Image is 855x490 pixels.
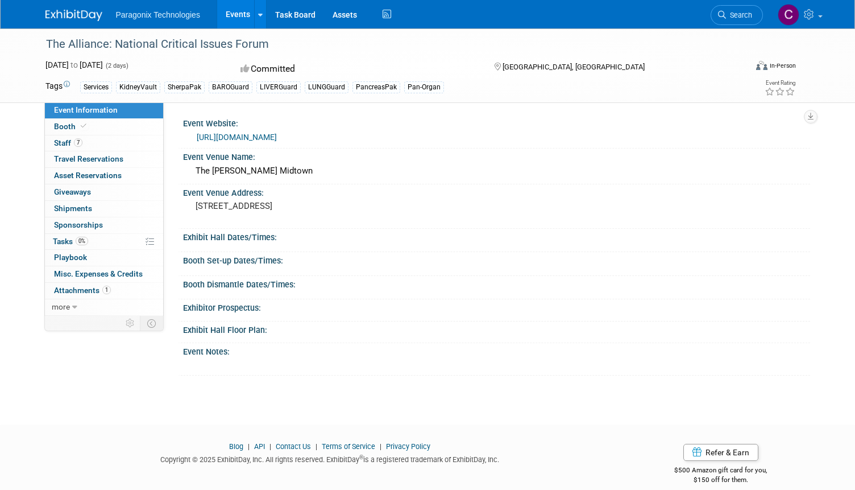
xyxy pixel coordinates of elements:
a: Search [711,5,763,25]
sup: ® [359,454,363,460]
div: SherpaPak [164,81,205,93]
span: more [52,302,70,311]
span: | [267,442,274,451]
span: to [69,60,80,69]
a: Attachments1 [45,283,163,299]
td: Tags [45,80,70,93]
img: ExhibitDay [45,10,102,21]
div: PancreasPak [352,81,400,93]
a: Misc. Expenses & Credits [45,266,163,282]
a: Sponsorships [45,217,163,233]
td: Personalize Event Tab Strip [121,316,140,331]
span: (2 days) [105,62,128,69]
div: KidneyVault [116,81,160,93]
div: Exhibit Hall Dates/Times: [183,229,810,243]
div: Services [80,81,112,93]
div: The [PERSON_NAME] Midtown [192,162,802,180]
span: | [245,442,252,451]
div: Booth Dismantle Dates/Times: [183,276,810,290]
div: In-Person [769,61,796,70]
a: Booth [45,119,163,135]
a: Staff7 [45,135,163,151]
i: Booth reservation complete [81,123,86,129]
a: Privacy Policy [386,442,430,451]
span: 0% [76,237,88,245]
span: | [313,442,320,451]
span: Attachments [54,286,111,295]
img: Format-Inperson.png [756,61,767,70]
span: Travel Reservations [54,154,123,163]
div: BAROGuard [209,81,252,93]
div: Event Website: [183,115,810,129]
a: API [254,442,265,451]
div: Event Venue Address: [183,184,810,199]
span: Misc. Expenses & Credits [54,269,143,278]
span: Asset Reservations [54,171,122,180]
div: Booth Set-up Dates/Times: [183,252,810,266]
div: Pan-Organ [404,81,444,93]
a: more [45,299,163,315]
a: Tasks0% [45,234,163,250]
span: Playbook [54,253,87,262]
a: Playbook [45,250,163,266]
div: Exhibit Hall Floor Plan: [183,322,810,336]
a: Terms of Service [322,442,375,451]
span: Tasks [53,237,88,246]
span: Giveaways [54,187,91,196]
a: Giveaways [45,184,163,200]
span: Staff [54,138,82,147]
span: [DATE] [DATE] [45,60,103,69]
img: Coby Babbs [778,4,799,26]
a: Shipments [45,201,163,217]
span: [GEOGRAPHIC_DATA], [GEOGRAPHIC_DATA] [503,63,645,71]
div: $500 Amazon gift card for you, [632,458,810,484]
a: Refer & Earn [683,444,758,461]
div: Committed [237,59,476,79]
div: Exhibitor Prospectus: [183,299,810,314]
span: 7 [74,138,82,147]
div: Event Venue Name: [183,149,810,163]
td: Toggle Event Tabs [140,316,163,331]
div: Event Format [685,59,796,76]
div: Event Notes: [183,343,810,357]
div: Copyright © 2025 ExhibitDay, Inc. All rights reserved. ExhibitDay is a registered trademark of Ex... [45,452,615,465]
a: Contact Us [276,442,311,451]
span: Sponsorships [54,220,103,229]
span: Event Information [54,105,118,114]
a: Asset Reservations [45,168,163,184]
a: Event Information [45,102,163,118]
a: Travel Reservations [45,151,163,167]
div: LUNGGuard [305,81,348,93]
div: The Alliance: National Critical Issues Forum [42,34,732,55]
div: Event Rating [765,80,795,86]
span: Search [726,11,752,19]
div: LIVERGuard [256,81,301,93]
span: Shipments [54,204,92,213]
span: Paragonix Technologies [116,10,200,19]
span: Booth [54,122,89,131]
span: 1 [102,286,111,294]
a: [URL][DOMAIN_NAME] [197,133,277,142]
pre: [STREET_ADDRESS] [196,201,432,211]
div: $150 off for them. [632,475,810,485]
a: Blog [229,442,243,451]
span: | [377,442,384,451]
